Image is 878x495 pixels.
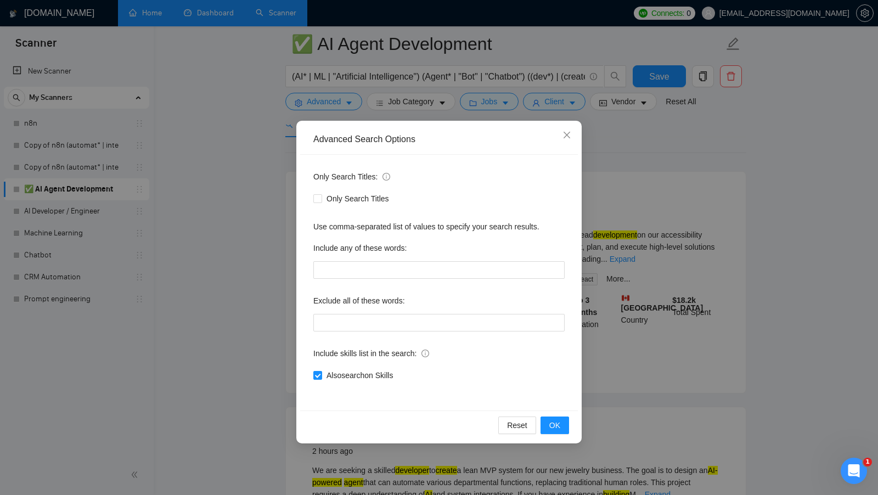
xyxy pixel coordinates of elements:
[541,417,569,434] button: OK
[382,173,390,181] span: info-circle
[841,458,867,484] iframe: Intercom live chat
[498,417,536,434] button: Reset
[313,133,565,145] div: Advanced Search Options
[507,419,527,431] span: Reset
[313,292,405,310] label: Exclude all of these words:
[313,171,390,183] span: Only Search Titles:
[313,347,429,359] span: Include skills list in the search:
[562,131,571,139] span: close
[552,121,582,150] button: Close
[421,350,429,357] span: info-circle
[863,458,872,466] span: 1
[313,221,565,233] div: Use comma-separated list of values to specify your search results.
[313,239,407,257] label: Include any of these words:
[549,419,560,431] span: OK
[322,369,397,381] span: Also search on Skills
[322,193,393,205] span: Only Search Titles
